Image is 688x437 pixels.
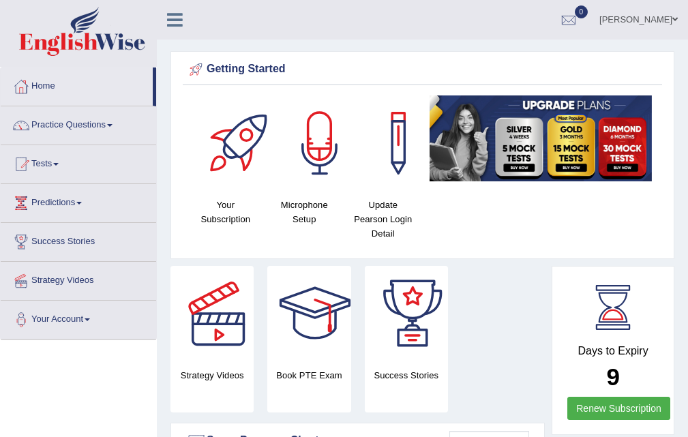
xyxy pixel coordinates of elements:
[267,368,350,382] h4: Book PTE Exam
[1,223,156,257] a: Success Stories
[272,198,338,226] h4: Microphone Setup
[1,301,156,335] a: Your Account
[575,5,588,18] span: 0
[365,368,448,382] h4: Success Stories
[350,198,416,241] h4: Update Pearson Login Detail
[567,345,659,357] h4: Days to Expiry
[606,363,619,390] b: 9
[186,59,659,80] div: Getting Started
[430,95,653,181] img: small5.jpg
[1,184,156,218] a: Predictions
[1,145,156,179] a: Tests
[1,262,156,296] a: Strategy Videos
[1,106,156,140] a: Practice Questions
[170,368,254,382] h4: Strategy Videos
[193,198,258,226] h4: Your Subscription
[567,397,670,420] a: Renew Subscription
[1,67,153,102] a: Home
